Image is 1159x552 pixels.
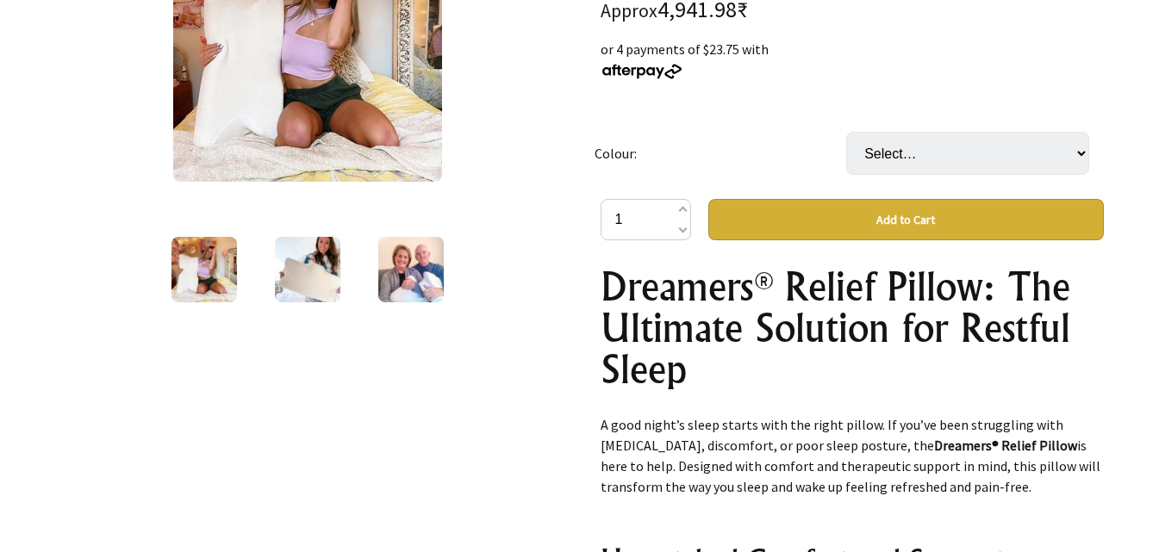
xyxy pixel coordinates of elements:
[934,437,1077,454] strong: Dreamers® Relief Pillow
[601,266,1104,390] h1: Dreamers® Relief Pillow: The Ultimate Solution for Restful Sleep
[601,64,683,79] img: Afterpay
[275,237,340,302] img: Dreamers® Relief Pillow
[601,414,1104,497] p: A good night’s sleep starts with the right pillow. If you’ve been struggling with [MEDICAL_DATA],...
[378,237,444,302] img: Dreamers® Relief Pillow
[595,108,846,199] td: Colour:
[171,237,237,302] img: Dreamers® Relief Pillow
[708,199,1104,240] button: Add to Cart
[601,39,1104,80] div: or 4 payments of $23.75 with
